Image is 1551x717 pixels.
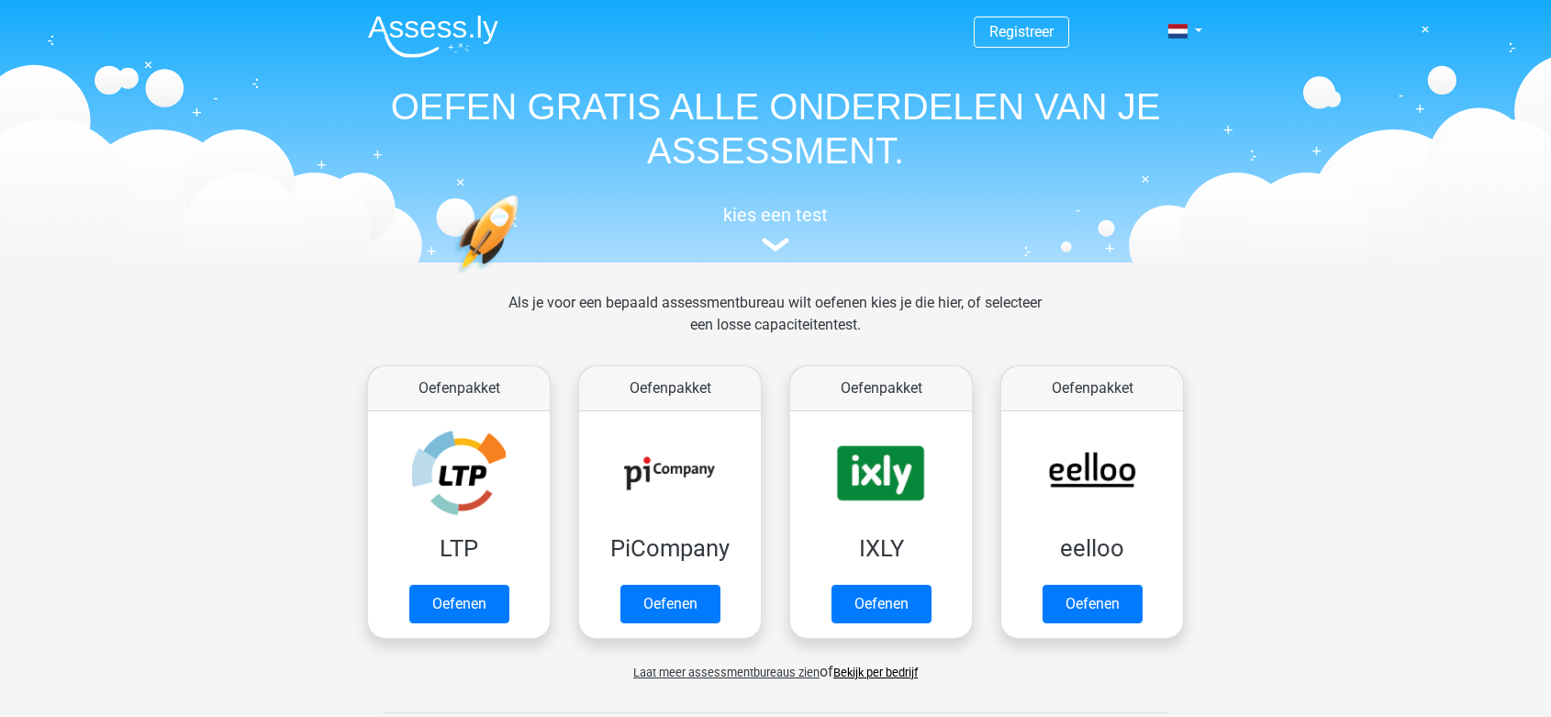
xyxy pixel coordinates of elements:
[1043,585,1143,623] a: Oefenen
[762,238,789,252] img: assessment
[633,666,820,679] span: Laat meer assessmentbureaus zien
[353,646,1198,683] div: of
[833,666,918,679] a: Bekijk per bedrijf
[409,585,509,623] a: Oefenen
[620,585,720,623] a: Oefenen
[831,585,932,623] a: Oefenen
[353,204,1198,252] a: kies een test
[368,15,498,58] img: Assessly
[494,292,1056,358] div: Als je voor een bepaald assessmentbureau wilt oefenen kies je die hier, of selecteer een losse ca...
[353,204,1198,226] h5: kies een test
[989,23,1054,40] a: Registreer
[353,84,1198,173] h1: OEFEN GRATIS ALLE ONDERDELEN VAN JE ASSESSMENT.
[454,195,589,361] img: oefenen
